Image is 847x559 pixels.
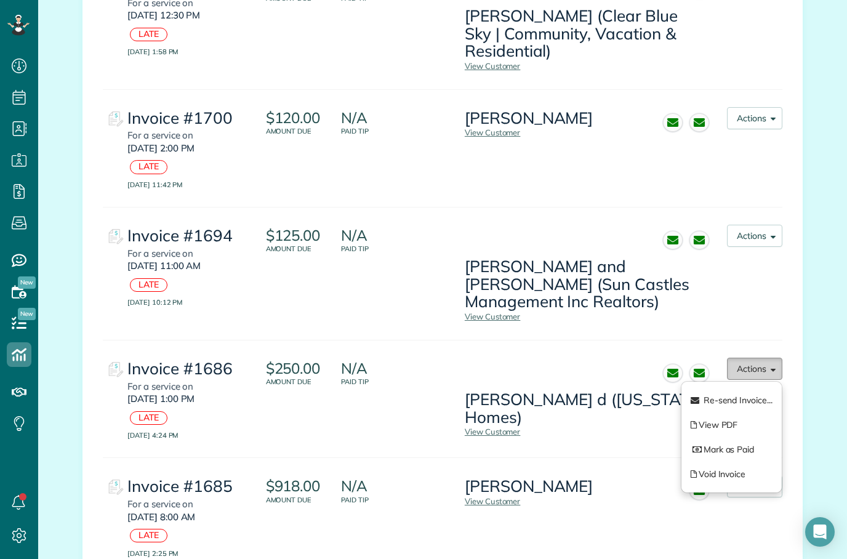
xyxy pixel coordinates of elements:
[341,126,465,136] small: Paid Tip
[465,478,593,496] h3: [PERSON_NAME]
[103,107,127,132] img: Invoice #1700
[127,110,245,127] div: Invoice #1700
[127,360,245,378] div: Invoice #1686
[805,517,835,547] div: Open Intercom Messenger
[103,358,127,382] img: Invoice #1686
[266,227,321,243] p: $125.00
[18,276,36,289] span: New
[266,478,321,494] p: $918.00
[681,437,782,462] a: Mark as Paid
[465,427,521,436] a: View Customer
[681,388,782,412] a: Re-send Invoice...
[341,478,367,494] p: N/A
[266,110,321,126] p: $120.00
[127,142,245,160] div: [DATE] 2:00 PM
[465,7,705,60] h3: [PERSON_NAME] (Clear Blue Sky | Community, Vacation & Residential)
[266,360,321,376] p: $250.00
[465,127,521,137] a: View Customer
[341,377,465,387] small: Paid Tip
[704,395,773,406] span: Re-send Invoice...
[18,308,36,320] span: New
[103,475,127,500] img: Invoice #1685
[127,549,251,558] small: [DATE] 2:25 PM
[130,529,167,542] div: LATE
[465,110,593,127] h3: [PERSON_NAME]
[103,225,127,249] img: Invoice #1694
[681,412,782,437] a: View PDF
[130,160,167,174] div: LATE
[465,496,521,506] a: View Customer
[127,478,245,496] div: Invoice #1685
[266,495,327,505] small: Amount due
[341,360,367,376] p: N/A
[727,225,782,247] button: Actions
[341,244,465,254] small: Paid Tip
[127,245,245,260] div: For a service on
[266,244,327,254] small: Amount due
[127,511,245,529] div: [DATE] 8:00 AM
[127,496,245,511] div: For a service on
[465,391,705,426] h3: [PERSON_NAME] d ([US_STATE] Homes)
[465,258,705,311] h3: [PERSON_NAME] and [PERSON_NAME] (Sun Castles Management Inc Realtors)
[127,47,251,57] small: [DATE] 1:58 PM
[266,377,327,387] small: Amount due
[127,127,245,142] div: For a service on
[727,107,782,129] button: Actions
[127,297,251,307] small: [DATE] 10:12 PM
[130,28,167,41] div: LATE
[127,9,245,27] div: [DATE] 12:30 PM
[127,260,245,278] div: [DATE] 11:00 AM
[127,180,251,190] small: [DATE] 11:42 PM
[130,278,167,292] div: LATE
[130,411,167,425] div: LATE
[127,378,245,393] div: For a service on
[341,110,367,126] p: N/A
[465,61,521,71] a: View Customer
[341,227,367,243] p: N/A
[127,227,245,245] div: Invoice #1694
[465,312,521,321] a: View Customer
[127,393,245,411] div: [DATE] 1:00 PM
[127,430,251,440] small: [DATE] 4:24 PM
[266,126,327,136] small: Amount due
[341,495,465,505] small: Paid Tip
[727,358,782,380] button: Actions
[681,462,782,486] a: Void Invoice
